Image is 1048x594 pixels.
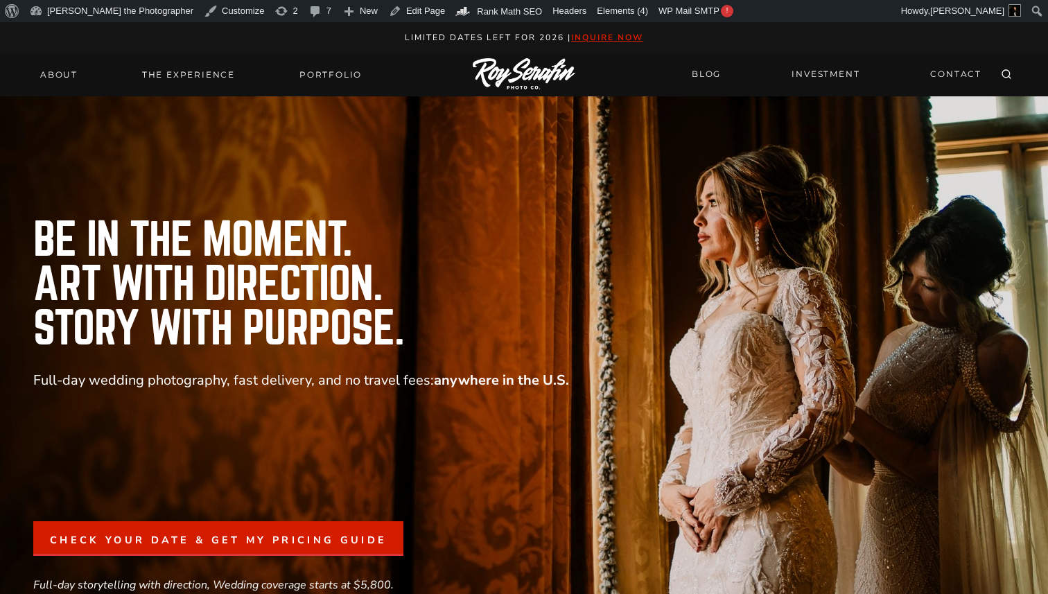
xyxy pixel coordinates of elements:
[683,62,729,87] a: BLOG
[473,58,575,91] img: Logo of Roy Serafin Photo Co., featuring stylized text in white on a light background, representi...
[50,532,387,548] span: Check Your Date & Get My Pricing Guide
[291,65,370,85] a: Portfolio
[15,30,1033,45] p: Limited Dates LEft for 2026 |
[571,32,643,43] a: inquire now
[134,65,243,85] a: THE EXPERIENCE
[33,521,403,556] a: Check Your Date & Get My Pricing Guide
[32,65,86,85] a: About
[683,62,990,87] nav: Secondary Navigation
[33,374,573,388] p: Full-day wedding photography, fast delivery, and no travel fees:
[997,65,1016,85] button: View Search Form
[434,371,569,390] strong: anywhere in the U.S.
[783,62,868,87] a: INVESTMENT
[477,6,542,17] span: Rank Math SEO
[721,5,733,17] span: !
[33,218,573,351] h2: Be In the moment. Art with Direction. Story with Purpose.
[33,577,394,593] em: Full-day storytelling with direction, Wedding coverage starts at $5,800.
[922,62,990,87] a: CONTACT
[930,6,1004,16] span: [PERSON_NAME]
[32,65,370,85] nav: Primary Navigation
